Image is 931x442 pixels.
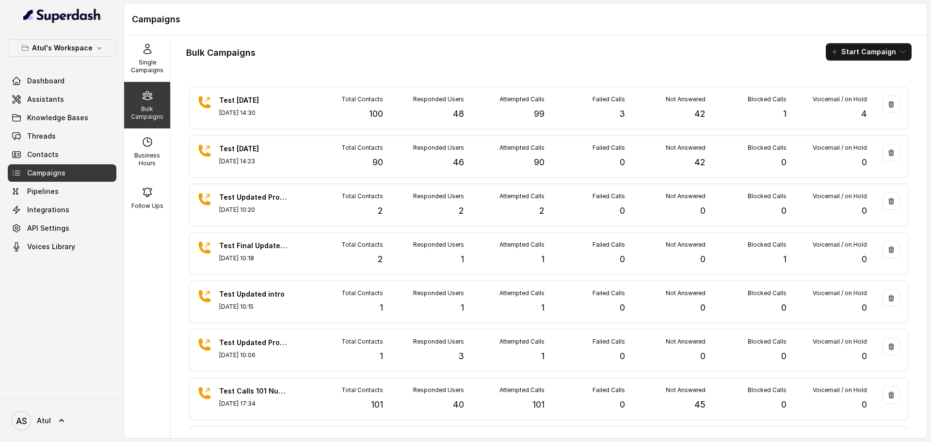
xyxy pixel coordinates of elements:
[8,183,116,200] a: Pipelines
[372,156,383,169] p: 90
[593,386,625,394] p: Failed Calls
[666,192,706,200] p: Not Answered
[380,301,383,315] p: 1
[620,398,625,411] p: 0
[593,338,625,346] p: Failed Calls
[813,241,867,249] p: Voicemail / on Hold
[378,253,383,266] p: 2
[453,107,464,121] p: 48
[593,192,625,200] p: Failed Calls
[8,146,116,163] a: Contacts
[413,289,464,297] p: Responded Users
[499,241,545,249] p: Attempted Calls
[532,398,545,411] p: 101
[862,301,867,315] p: 0
[341,192,383,200] p: Total Contacts
[666,289,706,297] p: Not Answered
[748,192,787,200] p: Blocked Calls
[219,206,287,214] p: [DATE] 10:20
[813,95,867,103] p: Voicemail / on Hold
[27,95,64,104] span: Assistants
[748,95,787,103] p: Blocked Calls
[219,95,287,105] p: Test [DATE]
[781,301,787,315] p: 0
[620,156,625,169] p: 0
[781,204,787,218] p: 0
[748,144,787,152] p: Blocked Calls
[219,338,287,347] p: Test Updated Prompt
[700,301,706,315] p: 0
[453,398,464,411] p: 40
[341,289,383,297] p: Total Contacts
[813,144,867,152] p: Voicemail / on Hold
[8,91,116,108] a: Assistants
[37,416,51,426] span: Atul
[128,105,166,121] p: Bulk Campaigns
[700,253,706,266] p: 0
[8,201,116,219] a: Integrations
[458,349,464,363] p: 3
[499,144,545,152] p: Attempted Calls
[666,95,706,103] p: Not Answered
[27,168,65,178] span: Campaigns
[219,241,287,251] p: Test Final Updated Prompt
[16,416,27,426] text: AS
[8,127,116,145] a: Threads
[27,242,75,252] span: Voices Library
[186,45,256,61] h1: Bulk Campaigns
[27,76,64,86] span: Dashboard
[541,301,545,315] p: 1
[369,107,383,121] p: 100
[413,338,464,346] p: Responded Users
[453,156,464,169] p: 46
[219,109,287,117] p: [DATE] 14:30
[694,398,706,411] p: 45
[341,241,383,249] p: Total Contacts
[219,144,287,154] p: Test [DATE]
[748,386,787,394] p: Blocked Calls
[593,144,625,152] p: Failed Calls
[700,204,706,218] p: 0
[541,253,545,266] p: 1
[413,144,464,152] p: Responded Users
[781,349,787,363] p: 0
[499,192,545,200] p: Attempted Calls
[461,253,464,266] p: 1
[459,204,464,218] p: 2
[23,8,101,23] img: light.svg
[8,72,116,90] a: Dashboard
[8,407,116,434] a: Atul
[593,289,625,297] p: Failed Calls
[219,158,287,165] p: [DATE] 14:23
[413,241,464,249] p: Responded Users
[378,204,383,218] p: 2
[219,303,287,311] p: [DATE] 10:15
[219,254,287,262] p: [DATE] 10:18
[371,398,383,411] p: 101
[593,241,625,249] p: Failed Calls
[593,95,625,103] p: Failed Calls
[461,301,464,315] p: 1
[341,144,383,152] p: Total Contacts
[534,156,545,169] p: 90
[783,253,787,266] p: 1
[8,220,116,237] a: API Settings
[813,338,867,346] p: Voicemail / on Hold
[132,12,919,27] h1: Campaigns
[666,338,706,346] p: Not Answered
[341,95,383,103] p: Total Contacts
[219,400,287,408] p: [DATE] 17:34
[413,192,464,200] p: Responded Users
[128,59,166,74] p: Single Campaigns
[826,43,912,61] button: Start Campaign
[27,187,59,196] span: Pipelines
[813,192,867,200] p: Voicemail / on Hold
[8,39,116,57] button: Atul's Workspace
[862,349,867,363] p: 0
[8,238,116,255] a: Voices Library
[620,204,625,218] p: 0
[219,289,287,299] p: Test Updated intro
[219,386,287,396] p: Test Calls 101 Numbers
[539,204,545,218] p: 2
[341,386,383,394] p: Total Contacts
